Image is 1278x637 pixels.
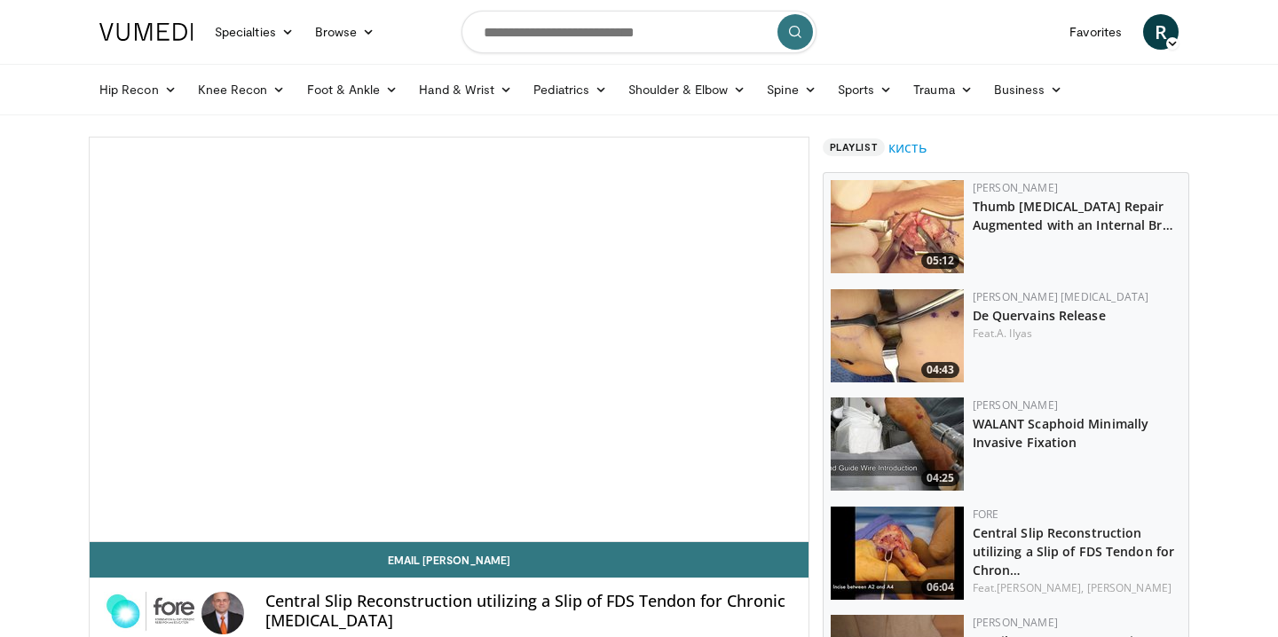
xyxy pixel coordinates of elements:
[831,180,964,273] a: 05:12
[831,289,964,382] a: 04:43
[831,397,964,491] img: aa5f5e70-ef81-4917-bf95-e4655c2a524a.150x105_q85_crop-smart_upscale.jpg
[204,14,304,50] a: Specialties
[756,72,826,107] a: Spine
[265,592,794,630] h4: Central Slip Reconstruction utilizing a Slip of FDS Tendon for Chronic [MEDICAL_DATA]
[973,507,999,522] a: FORE
[973,397,1058,413] a: [PERSON_NAME]
[973,615,1058,630] a: [PERSON_NAME]
[921,470,959,486] span: 04:25
[973,580,1181,596] div: Feat.
[973,326,1181,342] div: Feat.
[973,198,1173,233] a: Thumb [MEDICAL_DATA] Repair Augmented with an Internal Br…
[973,415,1149,451] a: WALANT Scaphoid Minimally Invasive Fixation
[1087,580,1171,595] a: [PERSON_NAME]
[1059,14,1132,50] a: Favorites
[973,289,1149,304] a: [PERSON_NAME] [MEDICAL_DATA]
[831,289,964,382] img: fcbb7653-638d-491d-ab91-ceb02087afd5.150x105_q85_crop-smart_upscale.jpg
[983,72,1074,107] a: Business
[89,72,187,107] a: Hip Recon
[831,180,964,273] img: 18fe8774-8694-468a-97ee-6cb1b8e4c11d.150x105_q85_crop-smart_upscale.jpg
[973,307,1106,324] a: De Quervains Release
[99,23,193,41] img: VuMedi Logo
[921,362,959,378] span: 04:43
[827,72,903,107] a: Sports
[831,507,964,600] img: a3caf157-84ca-44da-b9c8-ceb8ddbdfb08.150x105_q85_crop-smart_upscale.jpg
[973,524,1174,578] a: Central Slip Reconstruction utilizing a Slip of FDS Tendon for Chron…
[296,72,409,107] a: Foot & Ankle
[831,507,964,600] a: 06:04
[304,14,386,50] a: Browse
[831,397,964,491] a: 04:25
[921,579,959,595] span: 06:04
[90,138,809,542] video-js: Video Player
[187,72,296,107] a: Knee Recon
[104,592,194,634] img: FORE
[90,542,809,578] a: Email [PERSON_NAME]
[523,72,618,107] a: Pediatrics
[1143,14,1179,50] a: R
[921,253,959,269] span: 05:12
[997,326,1032,341] a: A. Ilyas
[888,137,927,158] a: кисть
[823,138,885,156] span: Playlist
[618,72,756,107] a: Shoulder & Elbow
[903,72,983,107] a: Trauma
[461,11,816,53] input: Search topics, interventions
[997,580,1084,595] a: [PERSON_NAME],
[201,592,244,634] img: Avatar
[973,180,1058,195] a: [PERSON_NAME]
[408,72,523,107] a: Hand & Wrist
